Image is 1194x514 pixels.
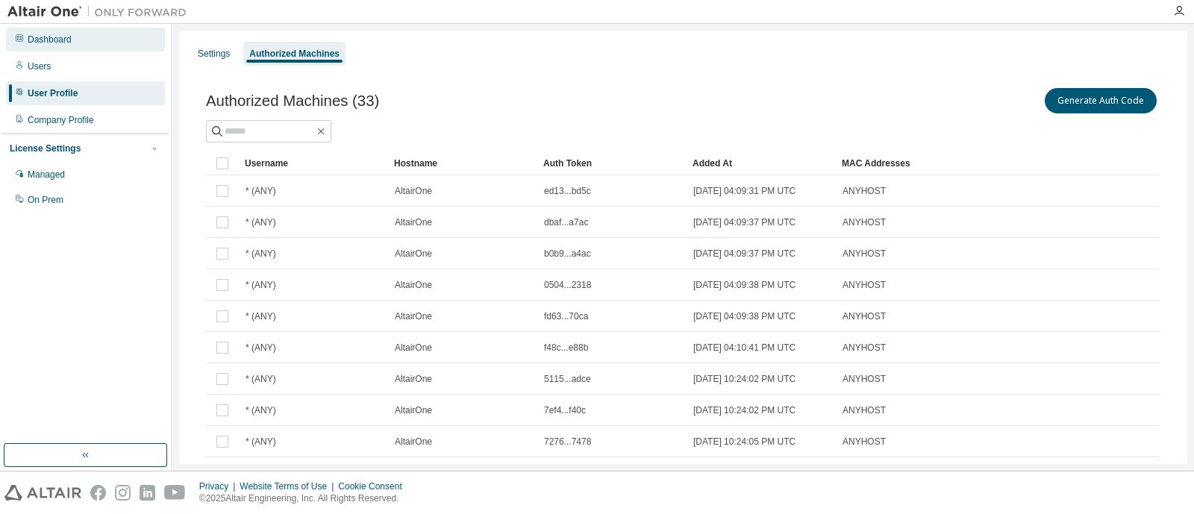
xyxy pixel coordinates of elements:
[693,151,830,175] div: Added At
[28,34,72,46] div: Dashboard
[245,151,382,175] div: Username
[395,342,432,354] span: AltairOne
[1045,88,1157,113] button: Generate Auth Code
[4,485,81,501] img: altair_logo.svg
[199,480,240,492] div: Privacy
[843,373,886,385] span: ANYHOST
[90,485,106,501] img: facebook.svg
[199,492,411,505] p: © 2025 Altair Engineering, Inc. All Rights Reserved.
[395,404,432,416] span: AltairOne
[7,4,194,19] img: Altair One
[246,436,276,448] span: * (ANY)
[544,310,588,322] span: fd63...70ca
[543,151,681,175] div: Auth Token
[693,310,796,322] span: [DATE] 04:09:38 PM UTC
[249,48,340,60] div: Authorized Machines
[693,404,796,416] span: [DATE] 10:24:02 PM UTC
[28,114,94,126] div: Company Profile
[246,248,276,260] span: * (ANY)
[395,373,432,385] span: AltairOne
[338,480,410,492] div: Cookie Consent
[395,436,432,448] span: AltairOne
[843,342,886,354] span: ANYHOST
[240,480,338,492] div: Website Terms of Use
[693,185,796,197] span: [DATE] 04:09:31 PM UTC
[140,485,155,501] img: linkedin.svg
[28,60,51,72] div: Users
[206,93,379,110] span: Authorized Machines (33)
[544,436,591,448] span: 7276...7478
[246,373,276,385] span: * (ANY)
[246,279,276,291] span: * (ANY)
[843,404,886,416] span: ANYHOST
[842,151,995,175] div: MAC Addresses
[544,216,588,228] span: dbaf...a7ac
[693,342,796,354] span: [DATE] 04:10:41 PM UTC
[544,373,591,385] span: 5115...adce
[395,310,432,322] span: AltairOne
[10,142,81,154] div: License Settings
[693,279,796,291] span: [DATE] 04:09:38 PM UTC
[246,185,276,197] span: * (ANY)
[164,485,186,501] img: youtube.svg
[395,279,432,291] span: AltairOne
[28,87,78,99] div: User Profile
[693,248,796,260] span: [DATE] 04:09:37 PM UTC
[394,151,531,175] div: Hostname
[246,404,276,416] span: * (ANY)
[395,216,432,228] span: AltairOne
[246,310,276,322] span: * (ANY)
[843,310,886,322] span: ANYHOST
[28,194,63,206] div: On Prem
[28,169,65,181] div: Managed
[544,342,588,354] span: f48c...e88b
[843,279,886,291] span: ANYHOST
[395,248,432,260] span: AltairOne
[246,216,276,228] span: * (ANY)
[115,485,131,501] img: instagram.svg
[544,279,591,291] span: 0504...2318
[843,248,886,260] span: ANYHOST
[693,216,796,228] span: [DATE] 04:09:37 PM UTC
[843,216,886,228] span: ANYHOST
[544,248,591,260] span: b0b9...a4ac
[246,342,276,354] span: * (ANY)
[693,436,796,448] span: [DATE] 10:24:05 PM UTC
[693,373,796,385] span: [DATE] 10:24:02 PM UTC
[544,185,591,197] span: ed13...bd5c
[544,404,586,416] span: 7ef4...f40c
[198,48,230,60] div: Settings
[395,185,432,197] span: AltairOne
[843,185,886,197] span: ANYHOST
[843,436,886,448] span: ANYHOST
